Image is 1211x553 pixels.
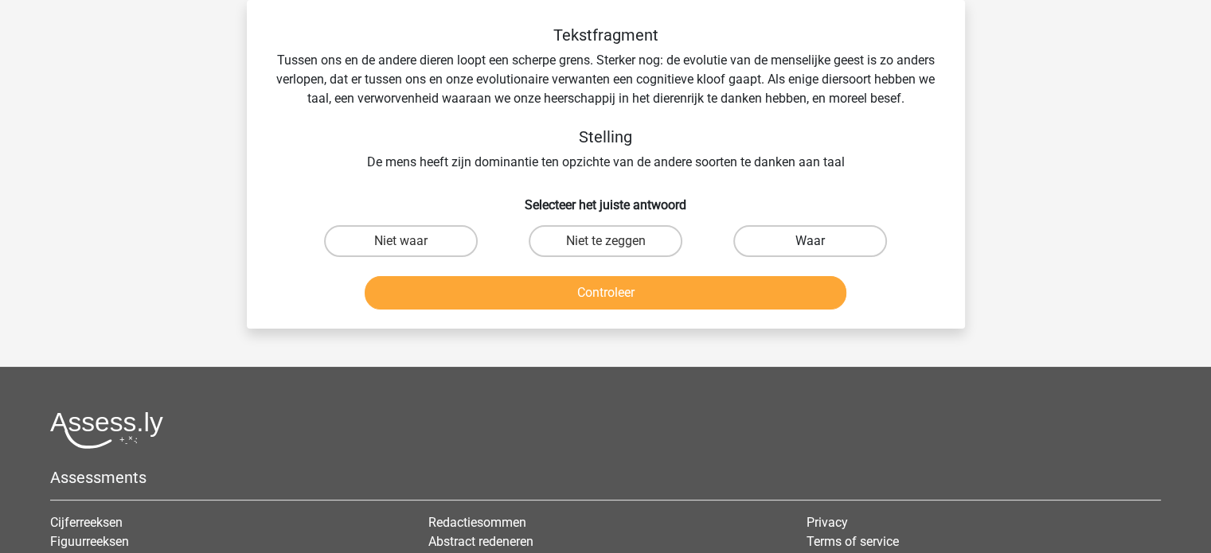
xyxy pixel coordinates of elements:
[272,25,940,172] div: Tussen ons en de andere dieren loopt een scherpe grens. Sterker nog: de evolutie van de menselijk...
[50,468,1161,487] h5: Assessments
[733,225,887,257] label: Waar
[324,225,478,257] label: Niet waar
[365,276,846,310] button: Controleer
[807,534,899,549] a: Terms of service
[428,534,533,549] a: Abstract redeneren
[50,534,129,549] a: Figuurreeksen
[272,127,940,146] h5: Stelling
[50,515,123,530] a: Cijferreeksen
[428,515,526,530] a: Redactiesommen
[807,515,848,530] a: Privacy
[529,225,682,257] label: Niet te zeggen
[50,411,163,449] img: Assessly logo
[272,25,940,45] h5: Tekstfragment
[272,185,940,212] h6: Selecteer het juiste antwoord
